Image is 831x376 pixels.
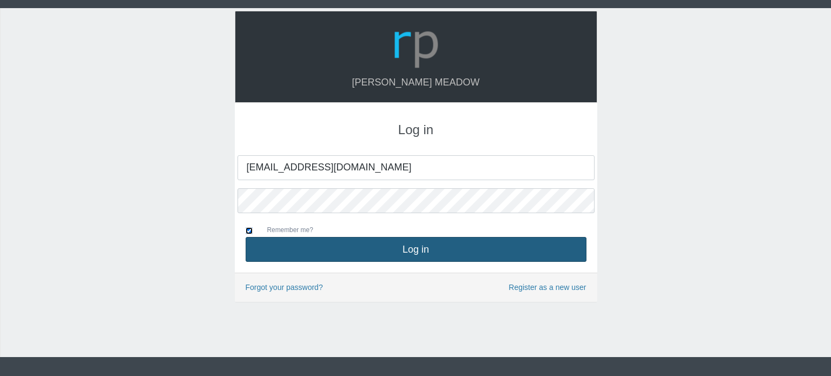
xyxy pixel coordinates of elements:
input: Remember me? [246,227,253,234]
img: Logo [390,19,442,71]
input: Your Email [238,155,595,180]
a: Forgot your password? [246,283,323,292]
h3: Log in [246,123,586,137]
h4: [PERSON_NAME] Meadow [246,77,586,88]
a: Register as a new user [509,281,586,294]
button: Log in [246,237,586,262]
label: Remember me? [256,225,313,237]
